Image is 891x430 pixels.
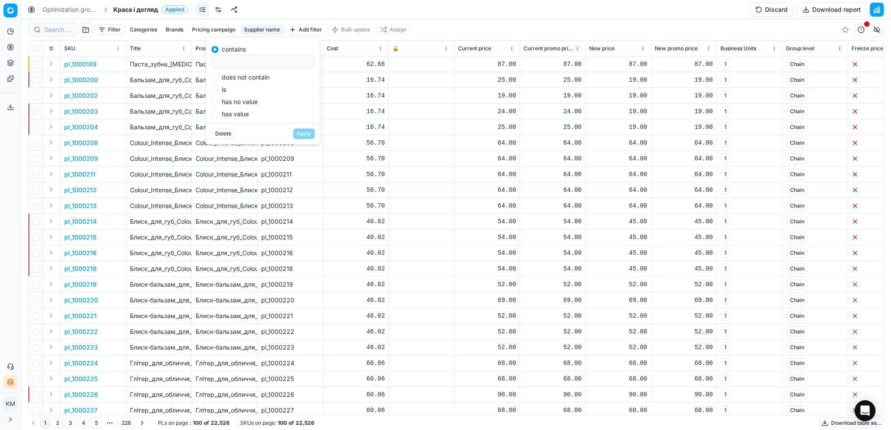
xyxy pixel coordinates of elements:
button: pl_1000209 [64,154,98,163]
span: Chain [786,326,808,337]
div: pl_1000223 [261,343,319,352]
div: 19.00 [524,91,582,100]
div: 54.00 [524,217,582,226]
button: Expand [46,295,56,305]
nav: breadcrumb [42,5,188,14]
p: pl_1000223 [64,343,98,352]
div: 46.02 [327,343,385,352]
button: pl_1000208 [64,139,98,147]
p: pl_1000220 [64,296,98,305]
div: pl_1000214 [261,217,319,226]
div: 16.74 [327,123,385,132]
span: Chain [786,279,808,290]
span: 1 [720,106,731,117]
button: Expand [46,310,56,321]
p: pl_1000202 [64,91,98,100]
button: pl_1000225 [64,375,98,383]
span: 1 [720,75,731,85]
div: 19.00 [458,91,516,100]
div: 87.00 [655,60,713,69]
div: 54.00 [524,233,582,242]
button: Expand [46,200,56,211]
p: Бальзам_для_губ_Colour_Intense_Balamce_5_г_(05_манго) [130,76,188,84]
div: 69.00 [458,296,516,305]
div: 56.70 [327,154,385,163]
div: 54.00 [458,233,516,242]
div: 40.02 [327,249,385,257]
div: Паста_зубна_[MEDICAL_DATA]_Triple_protection_Fresh&Minty_100_мл [196,60,254,69]
div: Colour_Intense_Блиск_для_губ__Jelly_Gloss_глянець_відтінок_13_(перець)_6_мл_ [196,186,254,194]
div: 52.00 [589,280,647,289]
div: Блиск_для_губ_Colour_Intense_Pop_Neon_[MEDICAL_DATA]_10_мл_(04_цитрус) [196,233,254,242]
span: 1 [720,59,731,69]
span: Chain [786,90,808,101]
div: 52.00 [655,312,713,320]
span: 1 [720,295,731,305]
div: 56.70 [327,186,385,194]
strong: 22,526 [296,420,314,427]
div: pl_1000218 [261,264,319,273]
button: pl_1000218 [64,264,97,273]
span: 1 [720,90,731,101]
button: Expand [46,263,56,274]
button: 226 [118,418,135,428]
div: 64.00 [655,170,713,179]
button: Expand [46,106,56,116]
button: pl_1000222 [64,327,98,336]
div: 64.00 [589,201,647,210]
div: 62.66 [327,60,385,69]
div: Блиск-бальзам_для_губ_Colour_Intense_[MEDICAL_DATA]_Juicy_Pop_10_мл_(exotic_juice_14) [196,343,254,352]
div: 45.00 [655,233,713,242]
div: 52.00 [524,280,582,289]
button: Filter [94,24,125,35]
div: pl_1000221 [261,312,319,320]
span: Chain [786,75,808,85]
div: 25.00 [524,76,582,84]
p: Блиск-бальзам_для_губ_Colour_Intense_[MEDICAL_DATA]_Juicy_Pop_10_мл_(fresh_mango_13) [130,280,188,289]
div: 19.00 [589,123,647,132]
div: Бальзам_для_губ_Colour_Intense_Balamce_5_г_(03_цитрус) [196,91,254,100]
div: Colour_Intense_Блиск_для_губ__Jelly_Gloss_глянець_відтінок_06_(шимер_рожевий)_6_мл [196,139,254,147]
div: 19.00 [655,91,713,100]
button: Add filter [285,24,326,35]
button: 3 [65,418,76,428]
p: pl_1000216 [64,249,97,257]
button: pl_1000213 [64,201,97,210]
div: 64.00 [655,201,713,210]
span: 1 [720,279,731,290]
button: Expand [46,153,56,163]
button: Expand [46,232,56,242]
button: 4 [78,418,89,428]
button: pl_1000200 [64,76,98,84]
span: Chain [786,295,808,305]
button: Supplier name [241,24,283,35]
p: Паста_зубна_[MEDICAL_DATA]_Triple_protection_Fresh&Minty_100_мл [130,60,188,69]
div: 64.00 [589,154,647,163]
div: pl_1000216 [261,249,319,257]
button: pl_1000211 [64,170,95,179]
div: 64.00 [655,186,713,194]
p: Блиск_для_губ_Colour_Intense_Pop_Neon_[MEDICAL_DATA]_10_мл_(03_банан) [130,249,188,257]
span: New price [589,45,615,52]
div: 19.00 [589,91,647,100]
div: 64.00 [655,139,713,147]
div: Бальзам_для_губ_Colour_Intense_Balamce_5_г_(05_манго) [196,76,254,84]
span: Current promo price [524,45,573,52]
button: Expand [46,342,56,352]
span: 1 [720,185,731,195]
p: Блиск-бальзам_для_губ_Colour_Intense_[MEDICAL_DATA]_Juicy_Pop_10_мл_(berry_cream_11) [130,312,188,320]
div: 52.00 [589,327,647,336]
span: Current price [458,45,491,52]
button: Categories [126,24,161,35]
span: 1 [720,342,731,353]
div: 25.00 [458,76,516,84]
p: Блиск_для_губ_Colour_Intense_Pop_Neon_[MEDICAL_DATA]_10_мл_(04_цитрус) [130,233,188,242]
div: 16.74 [327,76,385,84]
p: pl_1000214 [64,217,97,226]
strong: 100 [193,420,202,427]
div: 64.00 [458,139,516,147]
button: Assign [376,24,410,35]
